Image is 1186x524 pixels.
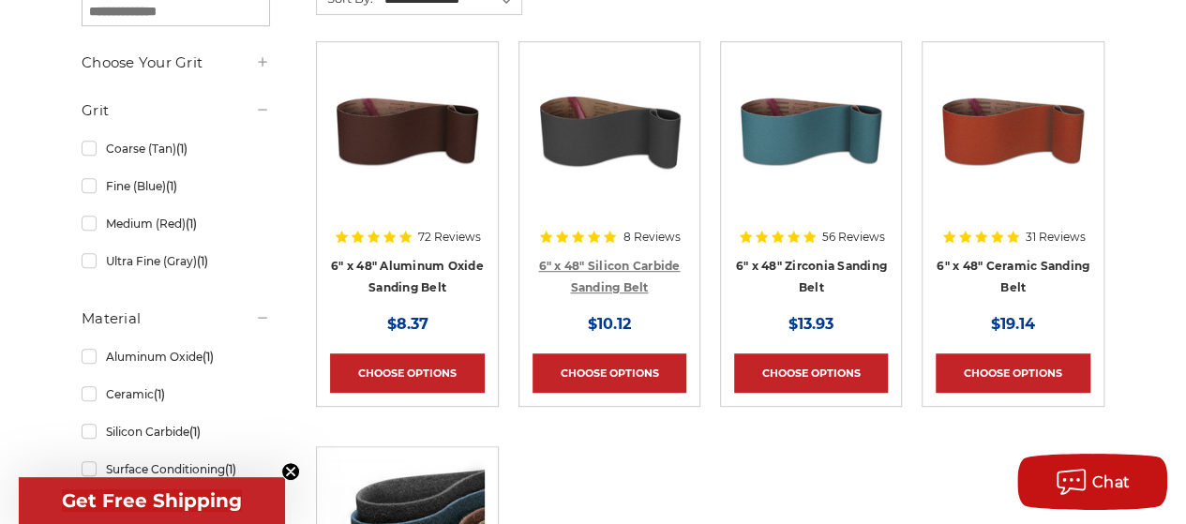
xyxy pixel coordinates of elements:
a: 6" x 48" Zirconia Sanding Belt [736,259,887,294]
a: Surface Conditioning [82,453,270,486]
a: 6" x 48" Silicon Carbide Sanding Belt [538,259,680,294]
img: 6" x 48" Zirconia Sanding Belt [734,55,888,205]
span: (1) [154,387,165,401]
h5: Material [82,307,270,330]
h5: Grit [82,99,270,122]
span: (1) [197,254,208,268]
span: Chat [1092,473,1131,491]
span: (1) [189,425,201,439]
a: 6" x 48" Ceramic Sanding Belt [937,259,1089,294]
span: (1) [166,179,177,193]
a: Choose Options [330,353,484,393]
img: 6" x 48" Aluminum Oxide Sanding Belt [330,55,484,205]
a: 6" x 48" Silicon Carbide File Belt [533,55,686,258]
button: Chat [1017,454,1167,510]
img: 6" x 48" Silicon Carbide File Belt [533,55,686,205]
a: 6" x 48" Aluminum Oxide Sanding Belt [331,259,484,294]
a: Medium (Red) [82,207,270,240]
a: 6" x 48" Zirconia Sanding Belt [734,55,888,258]
span: (1) [186,217,197,231]
a: Choose Options [734,353,888,393]
span: $8.37 [386,315,428,333]
button: Close teaser [281,462,300,481]
span: $10.12 [588,315,631,333]
span: (1) [176,142,188,156]
a: Coarse (Tan) [82,132,270,165]
a: Aluminum Oxide [82,340,270,373]
a: 6" x 48" Aluminum Oxide Sanding Belt [330,55,484,258]
div: Get Free ShippingClose teaser [19,477,285,524]
span: (1) [203,350,214,364]
a: Silicon Carbide [82,415,270,448]
a: Fine (Blue) [82,170,270,202]
a: 6" x 48" Ceramic Sanding Belt [936,55,1089,258]
span: (1) [225,462,236,476]
a: Ceramic [82,378,270,411]
a: Ultra Fine (Gray) [82,245,270,277]
a: Choose Options [533,353,686,393]
h5: Choose Your Grit [82,52,270,74]
a: Choose Options [936,353,1089,393]
span: Get Free Shipping [62,489,242,512]
img: 6" x 48" Ceramic Sanding Belt [936,55,1089,205]
span: $13.93 [788,315,833,333]
span: $19.14 [991,315,1035,333]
